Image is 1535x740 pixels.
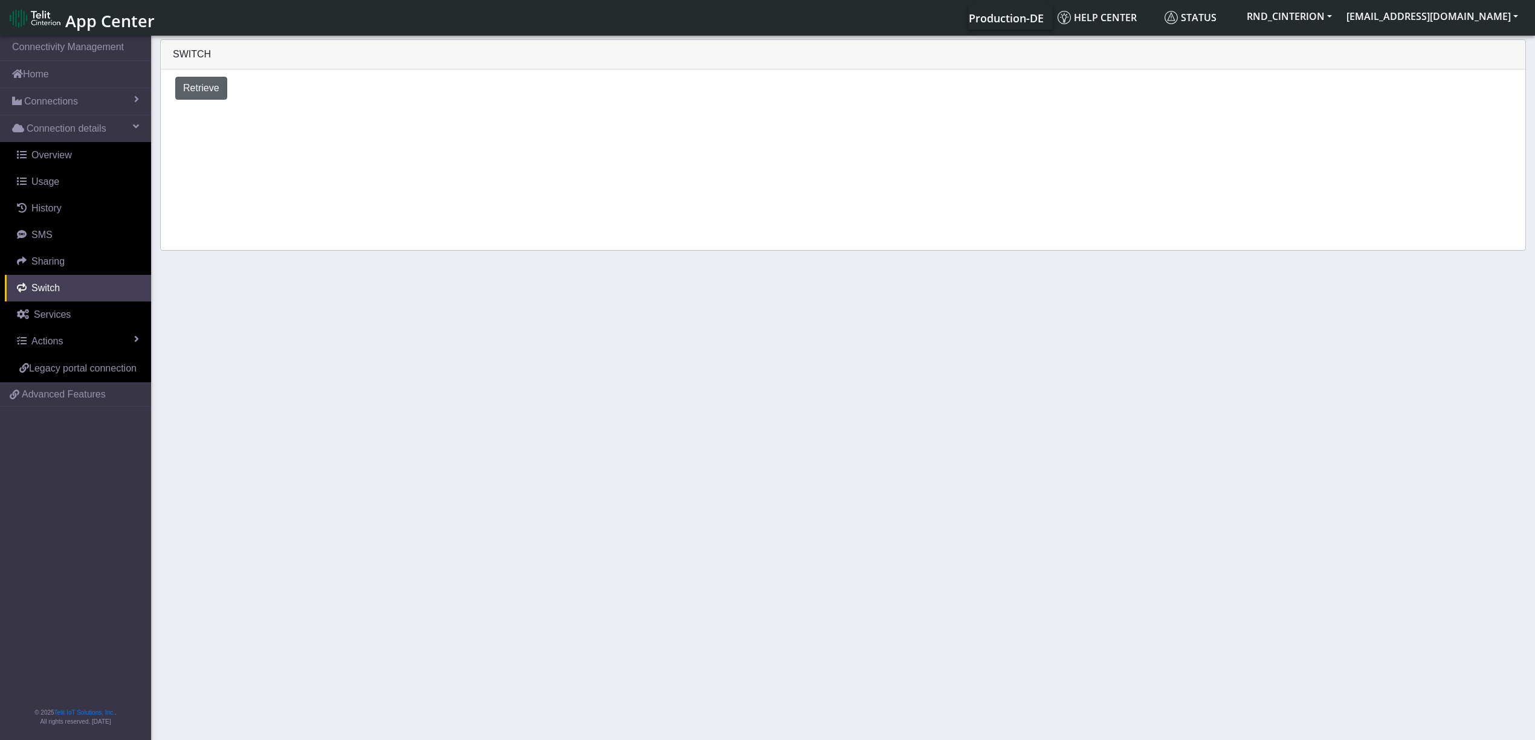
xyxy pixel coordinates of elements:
a: Services [5,301,151,328]
span: Switch [31,283,60,293]
a: Switch [5,275,151,301]
span: Help center [1058,11,1137,24]
img: status.svg [1165,11,1178,24]
a: Your current platform instance [968,5,1043,30]
span: Actions [31,336,63,346]
span: Services [34,309,71,320]
a: Status [1160,5,1239,30]
span: Connections [24,94,78,109]
span: Sharing [31,256,65,266]
a: App Center [10,5,153,31]
a: SMS [5,222,151,248]
a: History [5,195,151,222]
a: Telit IoT Solutions, Inc. [54,709,115,716]
span: SMS [31,230,53,240]
span: Legacy portal connection [29,363,137,373]
a: Actions [5,328,151,355]
span: Status [1165,11,1217,24]
a: Overview [5,142,151,169]
span: Production-DE [969,11,1044,25]
span: Connection details [27,121,106,136]
span: Overview [31,150,72,160]
a: Sharing [5,248,151,275]
button: Retrieve [175,77,227,100]
span: App Center [65,10,155,32]
button: [EMAIL_ADDRESS][DOMAIN_NAME] [1339,5,1525,27]
a: Usage [5,169,151,195]
span: History [31,203,62,213]
a: Help center [1053,5,1160,30]
img: logo-telit-cinterion-gw-new.png [10,8,60,28]
button: RND_CINTERION [1239,5,1339,27]
span: Usage [31,176,59,187]
span: Advanced Features [22,387,106,402]
img: knowledge.svg [1058,11,1071,24]
span: Retrieve [183,83,219,93]
span: Switch [173,49,211,59]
